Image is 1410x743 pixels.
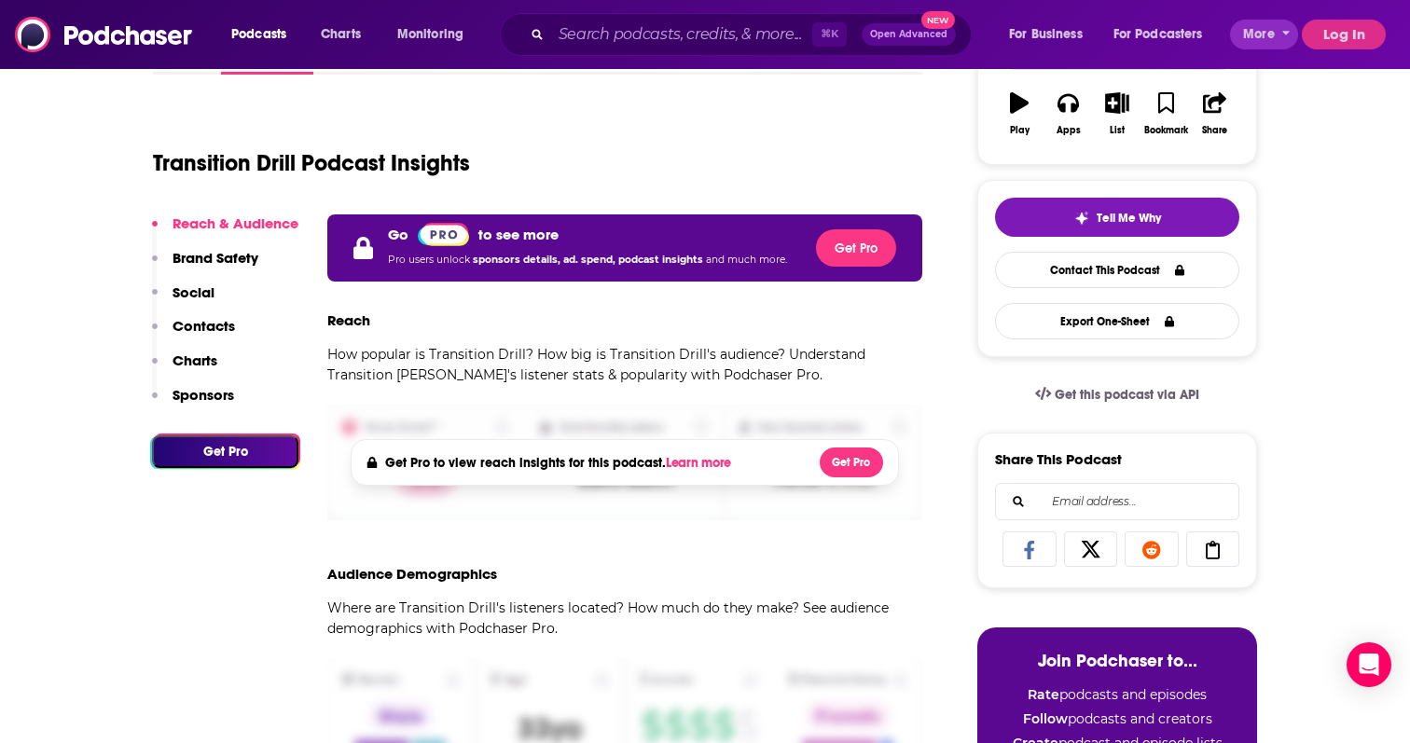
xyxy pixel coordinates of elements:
button: open menu [384,20,488,49]
p: Pro users unlock and much more. [388,246,787,274]
span: ⌘ K [812,22,847,47]
a: Charts [309,20,372,49]
button: open menu [1230,20,1298,49]
h1: Transition Drill Podcast Insights [153,149,470,177]
button: open menu [1101,20,1230,49]
span: Charts [321,21,361,48]
li: podcasts and episodes [996,686,1238,703]
h3: Reach [327,311,370,329]
button: Get Pro [816,229,896,267]
div: Apps [1057,125,1081,136]
a: Get this podcast via API [1020,372,1214,418]
img: Podchaser Pro [418,223,469,246]
span: For Business [1009,21,1083,48]
div: List [1110,125,1125,136]
span: For Podcasters [1113,21,1203,48]
h3: Share This Podcast [995,450,1122,468]
button: Learn more [666,456,737,471]
button: Log In [1302,20,1386,49]
span: Open Advanced [870,30,947,39]
button: List [1093,80,1141,147]
p: to see more [478,226,559,243]
strong: Follow [1023,710,1068,727]
button: open menu [996,20,1106,49]
button: Get Pro [152,435,298,468]
button: Play [995,80,1044,147]
h4: Get Pro to view reach insights for this podcast. [385,455,737,471]
div: Share [1202,125,1227,136]
button: open menu [218,20,311,49]
button: Apps [1044,80,1092,147]
strong: Rate [1028,686,1059,703]
span: sponsors details, ad. spend, podcast insights [473,254,706,266]
img: Podchaser - Follow, Share and Rate Podcasts [15,17,194,52]
button: tell me why sparkleTell Me Why [995,198,1239,237]
div: Play [1010,125,1030,136]
span: New [921,11,955,29]
p: Contacts [173,317,235,335]
div: Bookmark [1144,125,1188,136]
p: How popular is Transition Drill? How big is Transition Drill's audience? Understand Transition [P... [327,344,922,385]
a: Share on Facebook [1002,531,1057,567]
a: Contact This Podcast [995,252,1239,288]
button: Get Pro [820,447,883,477]
div: Open Intercom Messenger [1347,642,1391,687]
p: Go [388,226,408,243]
button: Contacts [152,317,235,351]
span: Get this podcast via API [1055,387,1199,403]
p: Reach & Audience [173,214,298,232]
p: Social [173,283,214,301]
button: Bookmark [1141,80,1190,147]
button: Sponsors [152,386,234,420]
li: podcasts and creators [996,710,1238,727]
div: Search podcasts, credits, & more... [518,13,989,56]
span: Tell Me Why [1097,211,1161,226]
h3: Join Podchaser to... [996,650,1238,671]
input: Search podcasts, credits, & more... [551,20,812,49]
p: Brand Safety [173,249,258,267]
p: Charts [173,351,217,369]
button: Charts [152,351,217,386]
span: More [1243,21,1275,48]
button: Share [1191,80,1239,147]
span: Podcasts [231,21,286,48]
h3: Audience Demographics [327,565,497,583]
input: Email address... [1011,484,1223,519]
button: Open AdvancedNew [862,23,956,46]
div: Search followers [995,483,1239,520]
p: Sponsors [173,386,234,404]
img: tell me why sparkle [1074,211,1089,226]
button: Export One-Sheet [995,303,1239,339]
button: Social [152,283,214,318]
a: Pro website [418,222,469,246]
a: Share on X/Twitter [1064,531,1118,567]
a: Copy Link [1186,531,1240,567]
a: Share on Reddit [1125,531,1179,567]
span: Monitoring [397,21,463,48]
p: Where are Transition Drill's listeners located? How much do they make? See audience demographics ... [327,598,922,639]
button: Reach & Audience [152,214,298,249]
button: Brand Safety [152,249,258,283]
